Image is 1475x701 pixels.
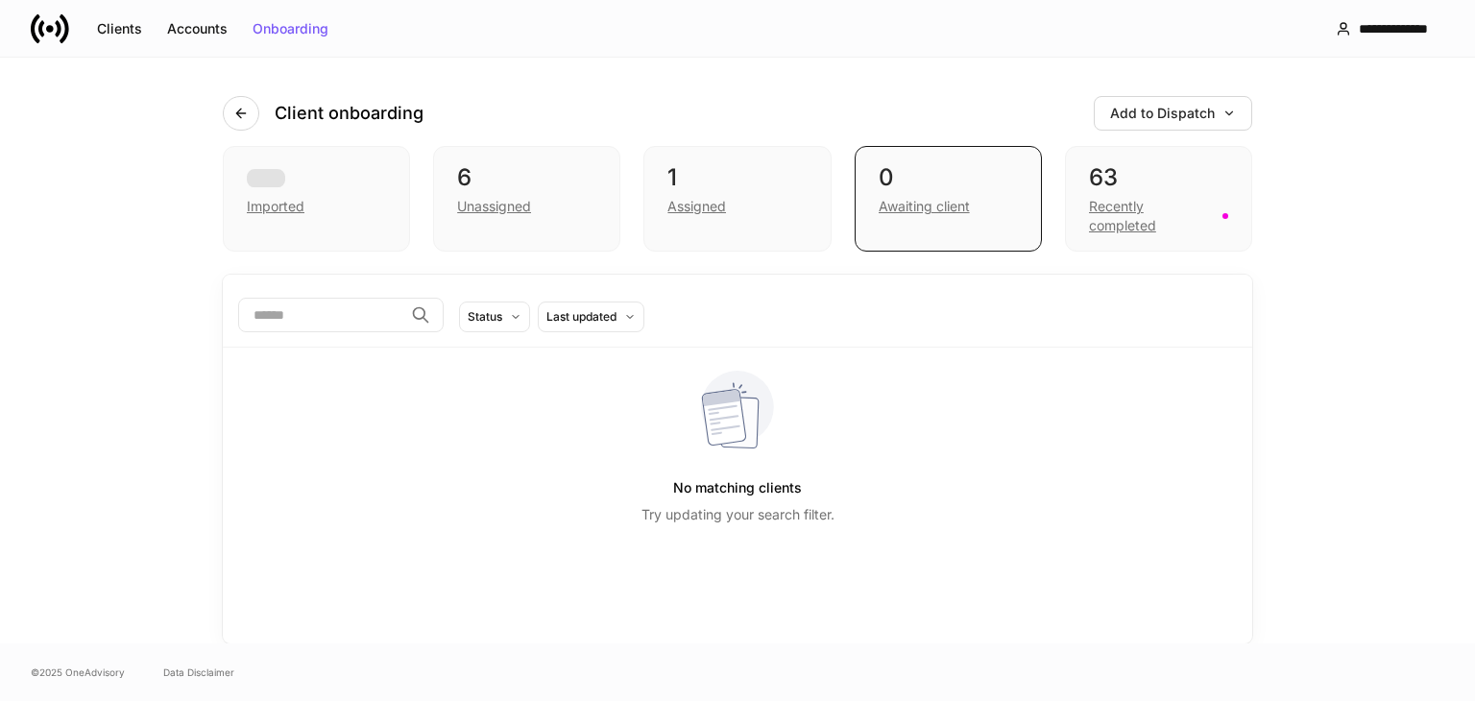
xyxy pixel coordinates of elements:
div: Status [468,307,502,326]
div: 0Awaiting client [855,146,1042,252]
div: Imported [247,197,304,216]
div: 6Unassigned [433,146,620,252]
div: Clients [97,22,142,36]
div: 6 [457,162,596,193]
div: 63Recently completed [1065,146,1252,252]
div: Add to Dispatch [1110,107,1236,120]
div: 0 [879,162,1018,193]
span: © 2025 OneAdvisory [31,665,125,680]
div: 1 [667,162,807,193]
div: Last updated [546,307,617,326]
button: Onboarding [240,13,341,44]
h5: No matching clients [673,471,802,505]
button: Status [459,302,530,332]
button: Last updated [538,302,644,332]
div: Recently completed [1089,197,1211,235]
div: Imported [223,146,410,252]
div: Assigned [667,197,726,216]
div: Unassigned [457,197,531,216]
h4: Client onboarding [275,102,423,125]
button: Accounts [155,13,240,44]
a: Data Disclaimer [163,665,234,680]
button: Add to Dispatch [1094,96,1252,131]
div: 63 [1089,162,1228,193]
p: Try updating your search filter. [641,505,834,524]
button: Clients [85,13,155,44]
div: Awaiting client [879,197,970,216]
div: Onboarding [253,22,328,36]
div: Accounts [167,22,228,36]
div: 1Assigned [643,146,831,252]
